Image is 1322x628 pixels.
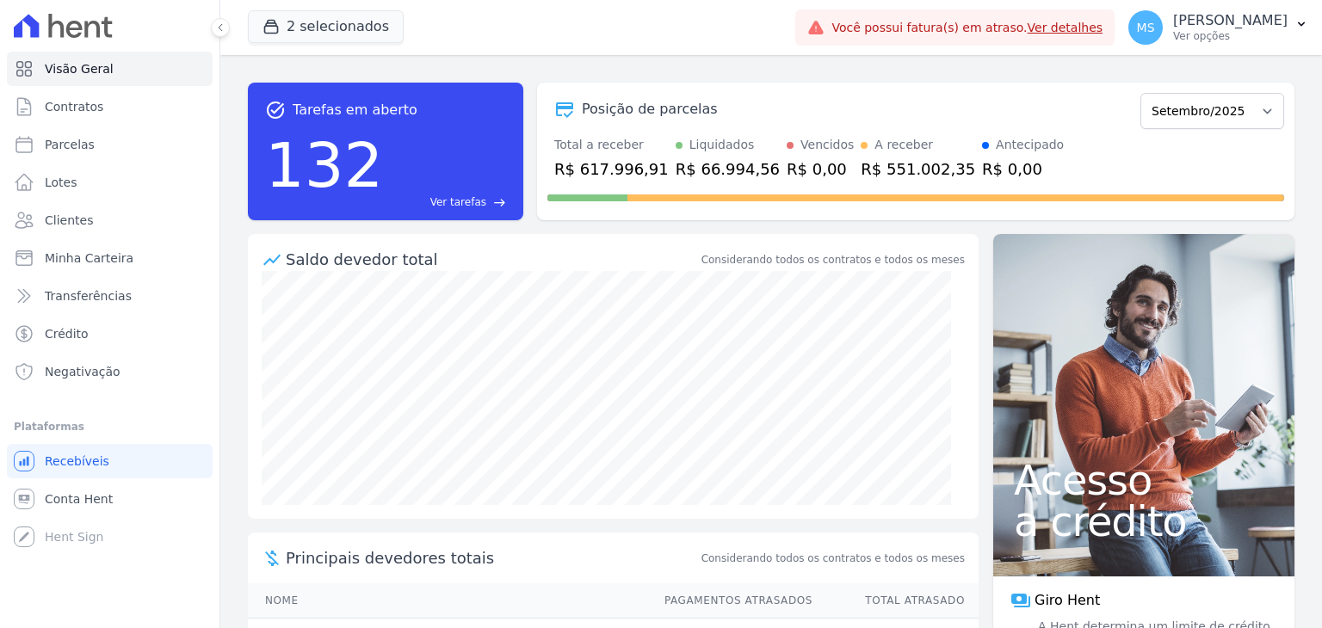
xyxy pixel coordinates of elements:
span: Lotes [45,174,77,191]
div: Liquidados [689,136,755,154]
div: Vencidos [800,136,854,154]
p: Ver opções [1173,29,1288,43]
span: Clientes [45,212,93,229]
div: A receber [874,136,933,154]
span: Transferências [45,287,132,305]
button: 2 selecionados [248,10,404,43]
a: Visão Geral [7,52,213,86]
a: Negativação [7,354,213,389]
th: Total Atrasado [813,583,979,619]
a: Transferências [7,279,213,313]
div: R$ 0,00 [982,157,1064,181]
span: Contratos [45,98,103,115]
div: Saldo devedor total [286,248,698,271]
span: Conta Hent [45,490,113,508]
div: Total a receber [554,136,669,154]
a: Minha Carteira [7,241,213,275]
span: Acesso [1014,459,1274,501]
a: Ver tarefas east [390,194,506,210]
a: Recebíveis [7,444,213,478]
div: Plataformas [14,416,206,437]
th: Pagamentos Atrasados [648,583,813,619]
div: R$ 551.002,35 [861,157,975,181]
div: Considerando todos os contratos e todos os meses [701,252,965,268]
div: Posição de parcelas [582,99,718,120]
span: Recebíveis [45,453,109,470]
div: R$ 617.996,91 [554,157,669,181]
span: Negativação [45,363,120,380]
button: MS [PERSON_NAME] Ver opções [1115,3,1322,52]
a: Clientes [7,203,213,237]
span: Principais devedores totais [286,546,698,570]
span: east [493,196,506,209]
span: Você possui fatura(s) em atraso. [831,19,1103,37]
span: Considerando todos os contratos e todos os meses [701,551,965,566]
a: Ver detalhes [1028,21,1103,34]
span: Tarefas em aberto [293,100,417,120]
span: Giro Hent [1035,590,1100,611]
div: R$ 66.994,56 [676,157,780,181]
span: Visão Geral [45,60,114,77]
a: Parcelas [7,127,213,162]
div: 132 [265,120,383,210]
th: Nome [248,583,648,619]
span: a crédito [1014,501,1274,542]
a: Lotes [7,165,213,200]
a: Contratos [7,89,213,124]
div: Antecipado [996,136,1064,154]
span: Parcelas [45,136,95,153]
a: Crédito [7,317,213,351]
p: [PERSON_NAME] [1173,12,1288,29]
span: Crédito [45,325,89,342]
span: Minha Carteira [45,249,133,267]
a: Conta Hent [7,482,213,516]
span: task_alt [265,100,286,120]
span: Ver tarefas [430,194,486,210]
span: MS [1137,22,1155,34]
div: R$ 0,00 [787,157,854,181]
